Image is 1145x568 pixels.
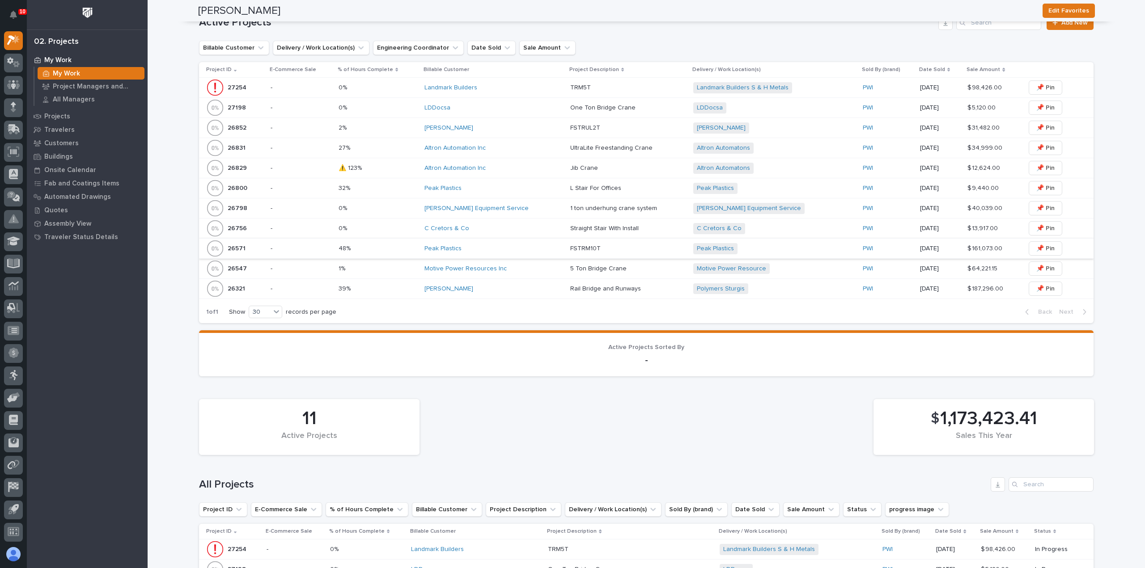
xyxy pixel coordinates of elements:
p: $ 98,426.00 [967,82,1004,92]
p: Onsite Calendar [44,166,96,174]
tr: 2654726547 -1%1% Motive Power Resources Inc 5 Ton Bridge Crane5 Ton Bridge Crane Motive Power Res... [199,259,1094,279]
span: Edit Favorites [1048,5,1089,16]
span: 📌 Pin [1036,203,1055,214]
p: 1 ton underhung crane system [570,203,659,212]
a: [PERSON_NAME] [424,285,473,293]
p: Project Description [547,526,597,536]
button: progress image [885,502,949,517]
p: [DATE] [920,285,960,293]
button: 📌 Pin [1029,201,1062,215]
button: 📌 Pin [1029,80,1062,95]
p: Jib Crane [570,163,600,172]
p: FSTRUL2T [570,122,602,132]
a: Project Managers and Engineers [34,80,148,93]
a: Projects [27,109,148,123]
p: $ 13,917.00 [967,223,1000,232]
p: - [271,164,331,172]
p: - [210,355,1083,366]
p: % of Hours Complete [338,65,393,75]
p: [DATE] [936,546,974,553]
p: [DATE] [920,84,960,92]
p: [DATE] [920,185,960,192]
button: Date Sold [731,502,780,517]
button: 📌 Pin [1029,241,1062,256]
p: 26547 [228,263,249,273]
span: 📌 Pin [1036,223,1055,234]
p: $ 31,482.00 [967,122,1001,132]
a: PWI [863,144,873,152]
p: [DATE] [920,164,960,172]
span: 📌 Pin [1036,263,1055,274]
button: Delivery / Work Location(s) [565,502,662,517]
p: [DATE] [920,245,960,252]
p: $ 161,073.00 [967,243,1004,252]
span: 📌 Pin [1036,82,1055,93]
div: Active Projects [214,431,404,450]
button: 📌 Pin [1029,141,1062,155]
span: 📌 Pin [1036,143,1055,153]
p: [DATE] [920,265,960,273]
button: Notifications [4,5,23,24]
span: 📌 Pin [1036,102,1055,113]
p: 27% [339,143,352,152]
p: 26756 [228,223,249,232]
p: $ 187,296.00 [967,283,1005,293]
p: records per page [286,308,336,316]
a: PWI [863,205,873,212]
p: 32% [339,183,352,192]
tr: 2680026800 -32%32% Peak Plastics L Stair For OfficesL Stair For Offices Peak Plastics PWI [DATE]$... [199,178,1094,198]
span: 📌 Pin [1036,283,1055,294]
a: Altron Automatons [697,144,750,152]
tr: 2683126831 -27%27% Altron Automation Inc UltraLite Freestanding CraneUltraLite Freestanding Crane... [199,138,1094,158]
a: Landmark Builders S & H Metals [697,84,789,92]
p: E-Commerce Sale [270,65,316,75]
a: LDDocsa [424,104,450,112]
p: 1 of 1 [199,301,225,323]
p: $ 98,426.00 [981,544,1017,553]
p: My Work [44,56,72,64]
p: - [271,104,331,112]
p: Projects [44,113,70,121]
p: 0% [339,102,349,112]
a: LDDocsa [697,104,723,112]
button: Sale Amount [519,41,576,55]
p: 26321 [228,283,247,293]
a: My Work [34,67,148,80]
tr: 2725427254 -0%0% Landmark Builders TRM5TTRM5T Landmark Builders S & H Metals PWI [DATE]$ 98,426.0... [199,78,1094,98]
a: Customers [27,136,148,150]
a: PWI [863,265,873,273]
a: C Cretors & Co [424,225,469,232]
p: % of Hours Complete [329,526,385,536]
p: TRM5T [548,544,570,553]
span: 📌 Pin [1036,243,1055,254]
p: Delivery / Work Location(s) [719,526,787,536]
h1: Active Projects [199,16,935,29]
p: My Work [53,70,80,78]
p: E-Commerce Sale [266,526,312,536]
a: Landmark Builders [411,546,464,553]
a: Motive Power Resources Inc [424,265,507,273]
p: 26852 [228,122,248,132]
button: % of Hours Complete [326,502,408,517]
p: Project Managers and Engineers [53,83,141,91]
p: $ 34,999.00 [967,143,1004,152]
div: Search [1009,477,1094,492]
p: Date Sold [935,526,961,536]
p: Billable Customer [410,526,456,536]
span: $ [931,410,939,427]
span: Active Projects Sorted By [608,344,684,350]
a: Peak Plastics [424,245,462,252]
p: 2% [339,122,348,132]
p: UltraLite Freestanding Crane [570,143,654,152]
p: Show [229,308,245,316]
a: Peak Plastics [697,185,734,192]
div: Sales This Year [889,431,1079,450]
button: Back [1018,308,1056,316]
p: [DATE] [920,124,960,132]
a: Buildings [27,150,148,163]
p: [DATE] [920,225,960,232]
p: $ 5,120.00 [967,102,997,112]
p: 26800 [228,183,249,192]
a: Landmark Builders [424,84,477,92]
p: Sold By (brand) [882,526,920,536]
